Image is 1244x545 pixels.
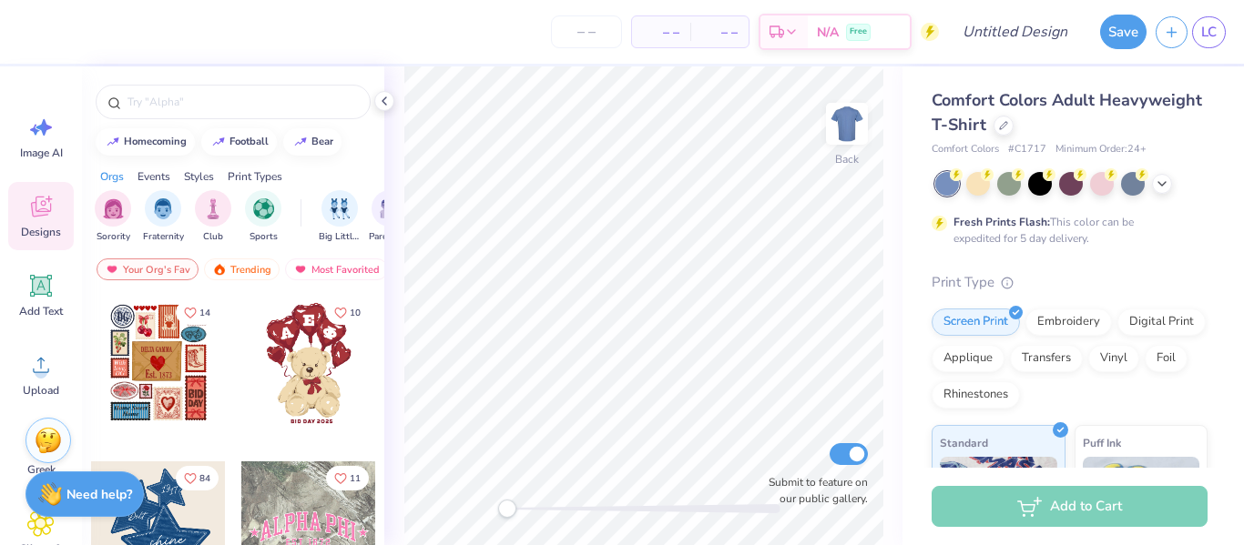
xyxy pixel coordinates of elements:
[195,190,231,244] button: filter button
[932,272,1208,293] div: Print Type
[176,466,219,490] button: Like
[759,474,868,507] label: Submit to feature on our public gallery.
[326,466,369,490] button: Like
[204,258,280,280] div: Trending
[551,15,622,48] input: – –
[228,168,282,185] div: Print Types
[1192,16,1226,48] a: LC
[829,106,865,142] img: Back
[948,14,1082,50] input: Untitled Design
[96,128,195,156] button: homecoming
[319,190,361,244] div: filter for Big Little Reveal
[319,190,361,244] button: filter button
[1010,345,1083,372] div: Transfers
[369,190,411,244] div: filter for Parent's Weekend
[380,198,401,219] img: Parent's Weekend Image
[293,136,308,147] img: trend_line.gif
[105,263,119,276] img: most_fav.gif
[319,230,361,244] span: Big Little Reveal
[1117,308,1206,336] div: Digital Print
[106,136,120,147] img: trend_line.gif
[143,190,184,244] div: filter for Fraternity
[153,198,173,219] img: Fraternity Image
[1201,22,1217,43] span: LC
[850,25,867,38] span: Free
[940,433,988,452] span: Standard
[97,230,130,244] span: Sorority
[835,151,859,167] div: Back
[701,23,738,42] span: – –
[1055,142,1147,157] span: Minimum Order: 24 +
[138,168,170,185] div: Events
[311,136,333,146] div: bear
[1083,433,1121,452] span: Puff Ink
[203,230,223,244] span: Club
[199,308,210,318] span: 14
[19,304,63,318] span: Add Text
[1025,308,1112,336] div: Embroidery
[1008,142,1046,157] span: # C1717
[126,93,359,111] input: Try "Alpha"
[953,215,1050,229] strong: Fresh Prints Flash:
[369,190,411,244] button: filter button
[932,142,999,157] span: Comfort Colors
[143,230,184,244] span: Fraternity
[1100,15,1147,49] button: Save
[1088,345,1139,372] div: Vinyl
[124,136,187,146] div: homecoming
[95,190,131,244] button: filter button
[184,168,214,185] div: Styles
[203,198,223,219] img: Club Image
[253,198,274,219] img: Sports Image
[20,146,63,160] span: Image AI
[498,500,516,518] div: Accessibility label
[932,89,1202,136] span: Comfort Colors Adult Heavyweight T-Shirt
[95,190,131,244] div: filter for Sorority
[293,263,308,276] img: most_fav.gif
[23,383,59,398] span: Upload
[350,308,361,318] span: 10
[817,23,839,42] span: N/A
[932,308,1020,336] div: Screen Print
[66,486,132,503] strong: Need help?
[143,190,184,244] button: filter button
[953,214,1178,247] div: This color can be expedited for 5 day delivery.
[326,300,369,325] button: Like
[245,190,281,244] div: filter for Sports
[350,474,361,483] span: 11
[330,198,350,219] img: Big Little Reveal Image
[103,198,124,219] img: Sorority Image
[201,128,277,156] button: football
[212,263,227,276] img: trending.gif
[27,462,56,477] span: Greek
[932,345,1004,372] div: Applique
[245,190,281,244] button: filter button
[21,225,61,239] span: Designs
[176,300,219,325] button: Like
[229,136,269,146] div: football
[97,258,199,280] div: Your Org's Fav
[250,230,278,244] span: Sports
[369,230,411,244] span: Parent's Weekend
[100,168,124,185] div: Orgs
[643,23,679,42] span: – –
[195,190,231,244] div: filter for Club
[1145,345,1188,372] div: Foil
[932,381,1020,409] div: Rhinestones
[199,474,210,483] span: 84
[211,136,226,147] img: trend_line.gif
[283,128,342,156] button: bear
[285,258,388,280] div: Most Favorited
